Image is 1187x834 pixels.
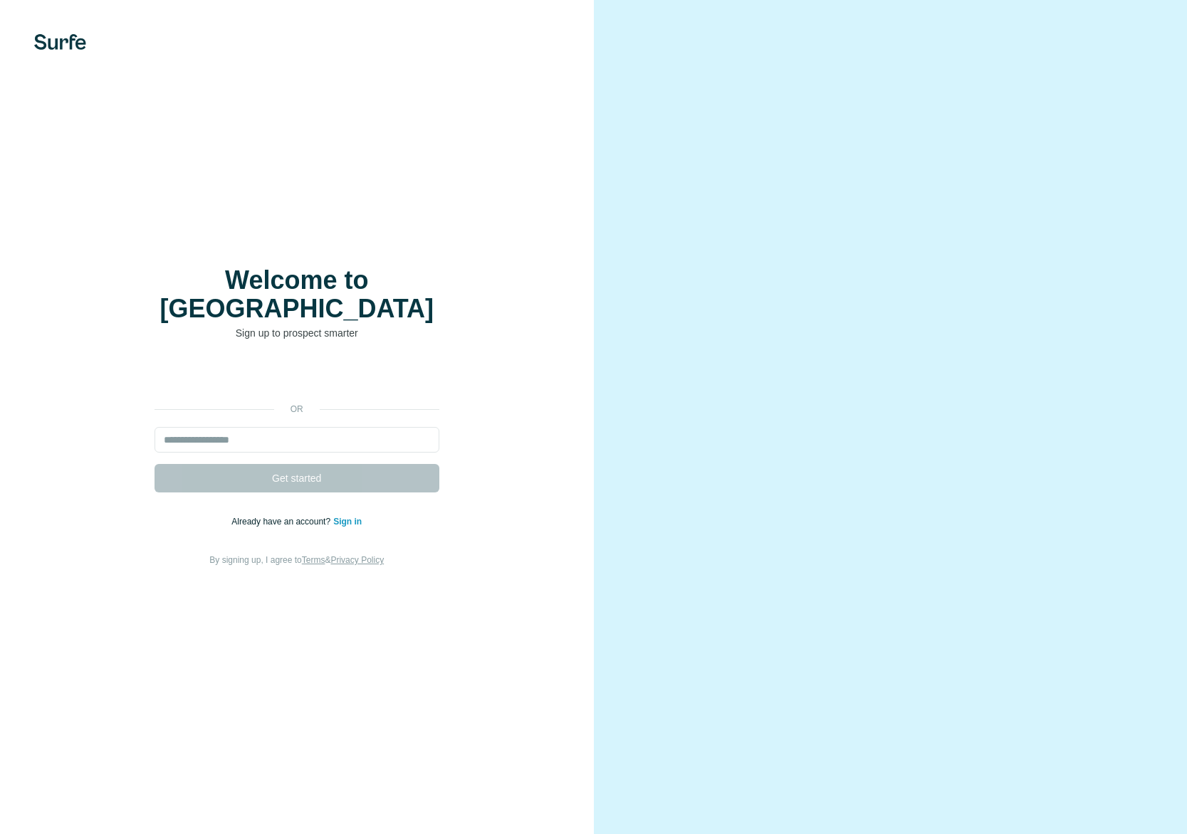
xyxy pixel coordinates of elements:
span: Already have an account? [231,517,333,527]
iframe: Sign in with Google Button [147,361,446,393]
a: Terms [302,555,325,565]
a: Sign in [333,517,362,527]
span: By signing up, I agree to & [209,555,384,565]
a: Privacy Policy [330,555,384,565]
h1: Welcome to [GEOGRAPHIC_DATA] [155,266,439,323]
p: Sign up to prospect smarter [155,326,439,340]
img: Surfe's logo [34,34,86,50]
p: or [274,403,320,416]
